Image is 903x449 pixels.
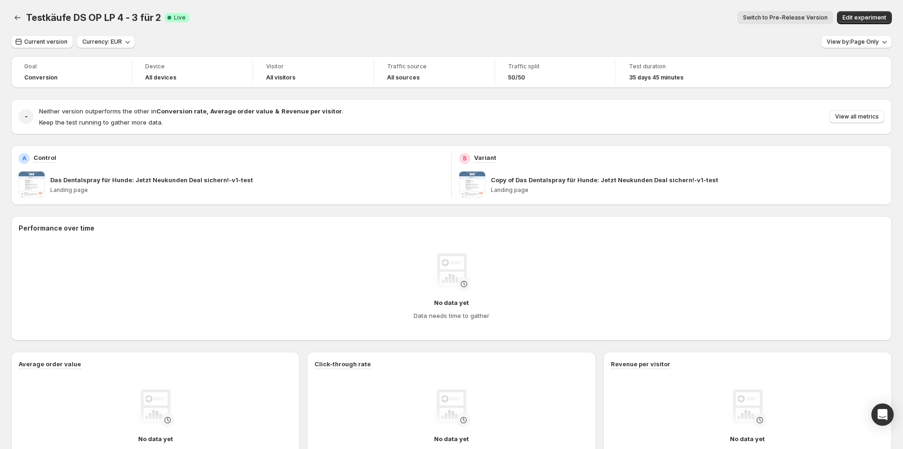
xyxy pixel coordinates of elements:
[434,298,469,307] h4: No data yet
[33,153,56,162] p: Control
[266,63,361,70] span: Visitor
[156,107,207,115] strong: Conversion rate
[821,35,892,48] button: View by:Page Only
[24,62,119,82] a: GoalConversion
[474,153,496,162] p: Variant
[730,434,765,443] h4: No data yet
[743,14,828,21] span: Switch to Pre-Release Version
[491,175,718,185] p: Copy of Das Dentalspray für Hunde: Jetzt Neukunden Deal sichern!-v1-test
[19,224,884,233] h2: Performance over time
[629,62,724,82] a: Test duration35 days 45 minutes
[837,11,892,24] button: Edit experiment
[22,155,27,162] h2: A
[459,172,485,198] img: Copy of Das Dentalspray für Hunde: Jetzt Neukunden Deal sichern!-v1-test
[145,62,240,82] a: DeviceAll devices
[434,434,469,443] h4: No data yet
[19,359,81,369] h3: Average order value
[50,186,444,194] p: Landing page
[433,253,470,291] img: No data yet
[24,74,58,81] span: Conversion
[25,112,28,121] h2: -
[827,38,879,46] span: View by: Page Only
[275,107,280,115] strong: &
[611,359,670,369] h3: Revenue per visitor
[314,359,371,369] h3: Click-through rate
[39,107,343,115] span: Neither version outperforms the other in .
[266,62,361,82] a: VisitorAll visitors
[207,107,208,115] strong: ,
[137,390,174,427] img: No data yet
[737,11,833,24] button: Switch to Pre-Release Version
[50,175,253,185] p: Das Dentalspray für Hunde: Jetzt Neukunden Deal sichern!-v1-test
[210,107,273,115] strong: Average order value
[835,113,879,120] span: View all metrics
[463,155,467,162] h2: B
[387,74,420,81] h4: All sources
[11,11,24,24] button: Back
[24,63,119,70] span: Goal
[629,74,683,81] span: 35 days 45 minutes
[433,390,470,427] img: No data yet
[387,62,482,82] a: Traffic sourceAll sources
[24,38,67,46] span: Current version
[266,74,295,81] h4: All visitors
[145,74,176,81] h4: All devices
[729,390,766,427] img: No data yet
[387,63,482,70] span: Traffic source
[281,107,342,115] strong: Revenue per visitor
[829,110,884,123] button: View all metrics
[629,63,724,70] span: Test duration
[145,63,240,70] span: Device
[174,14,186,21] span: Live
[19,172,45,198] img: Das Dentalspray für Hunde: Jetzt Neukunden Deal sichern!-v1-test
[508,74,525,81] span: 50/50
[871,403,894,426] div: Open Intercom Messenger
[39,119,163,126] span: Keep the test running to gather more data.
[138,434,173,443] h4: No data yet
[508,63,602,70] span: Traffic split
[491,186,884,194] p: Landing page
[26,12,161,23] span: Testkäufe DS OP LP 4 - 3 für 2
[508,62,602,82] a: Traffic split50/50
[843,14,886,21] span: Edit experiment
[77,35,135,48] button: Currency: EUR
[82,38,122,46] span: Currency: EUR
[414,311,489,320] h4: Data needs time to gather
[11,35,73,48] button: Current version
